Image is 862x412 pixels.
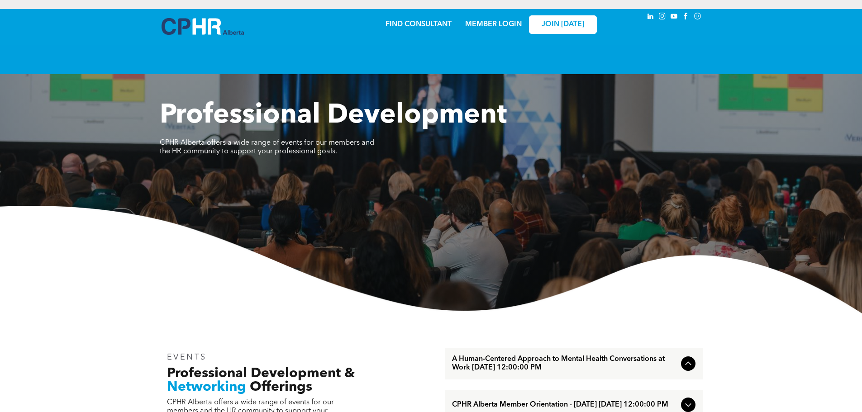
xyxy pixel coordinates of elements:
[160,102,507,129] span: Professional Development
[465,21,522,28] a: MEMBER LOGIN
[167,353,207,361] span: EVENTS
[250,380,312,394] span: Offerings
[646,11,656,24] a: linkedin
[160,139,374,155] span: CPHR Alberta offers a wide range of events for our members and the HR community to support your p...
[162,18,244,35] img: A blue and white logo for cp alberta
[669,11,679,24] a: youtube
[386,21,452,28] a: FIND CONSULTANT
[657,11,667,24] a: instagram
[452,401,677,409] span: CPHR Alberta Member Orientation - [DATE] [DATE] 12:00:00 PM
[693,11,703,24] a: Social network
[452,355,677,372] span: A Human-Centered Approach to Mental Health Conversations at Work [DATE] 12:00:00 PM
[681,11,691,24] a: facebook
[542,20,584,29] span: JOIN [DATE]
[529,15,597,34] a: JOIN [DATE]
[167,367,355,380] span: Professional Development &
[167,380,246,394] span: Networking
